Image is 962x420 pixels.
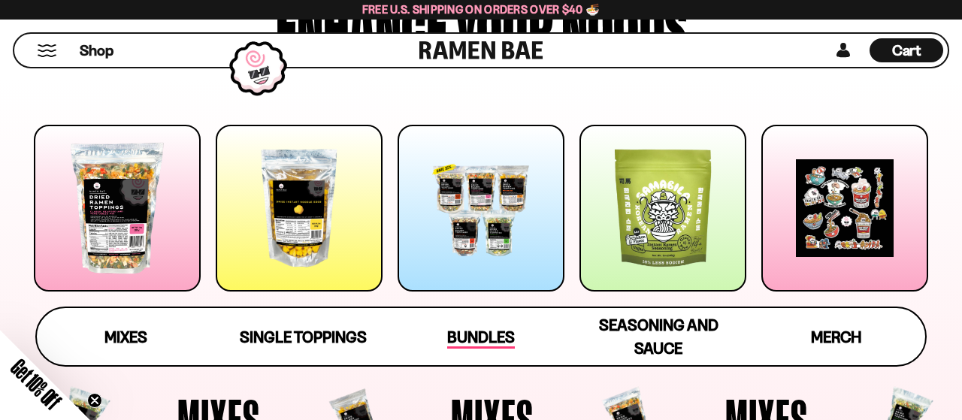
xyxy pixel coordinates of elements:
[362,2,600,17] span: Free U.S. Shipping on Orders over $40 🍜
[392,308,570,365] a: Bundles
[7,355,65,413] span: Get 10% Off
[870,34,943,67] a: Cart
[37,44,57,57] button: Mobile Menu Trigger
[214,308,392,365] a: Single Toppings
[892,41,921,59] span: Cart
[80,38,113,62] a: Shop
[599,316,718,358] span: Seasoning and Sauce
[80,41,113,61] span: Shop
[447,328,515,349] span: Bundles
[87,393,102,408] button: Close teaser
[811,328,861,346] span: Merch
[748,308,925,365] a: Merch
[37,308,214,365] a: Mixes
[240,328,367,346] span: Single Toppings
[570,308,747,365] a: Seasoning and Sauce
[104,328,147,346] span: Mixes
